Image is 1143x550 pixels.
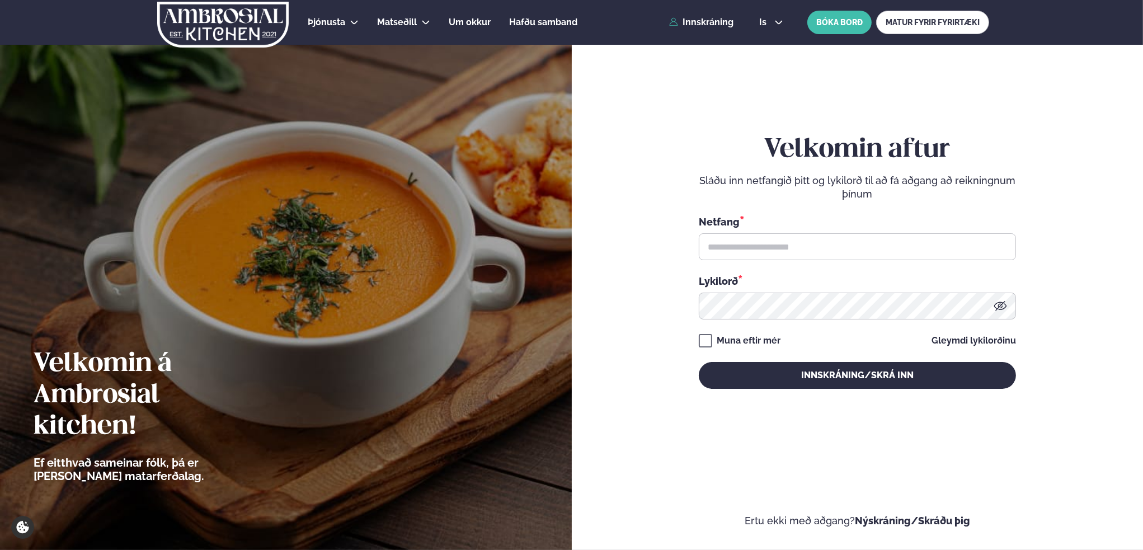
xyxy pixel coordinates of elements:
[605,514,1110,528] p: Ertu ekki með aðgang?
[669,17,733,27] a: Innskráning
[377,16,417,29] a: Matseðill
[34,349,266,443] h2: Velkomin á Ambrosial kitchen!
[449,17,491,27] span: Um okkur
[449,16,491,29] a: Um okkur
[34,456,266,483] p: Ef eitthvað sameinar fólk, þá er [PERSON_NAME] matarferðalag.
[876,11,989,34] a: MATUR FYRIR FYRIRTÆKI
[855,515,970,527] a: Nýskráning/Skráðu þig
[759,18,770,27] span: is
[509,17,577,27] span: Hafðu samband
[932,336,1016,345] a: Gleymdi lykilorðinu
[699,134,1016,166] h2: Velkomin aftur
[308,17,345,27] span: Þjónusta
[156,2,290,48] img: logo
[699,362,1016,389] button: Innskráning/Skrá inn
[807,11,872,34] button: BÓKA BORÐ
[509,16,577,29] a: Hafðu samband
[377,17,417,27] span: Matseðill
[308,16,345,29] a: Þjónusta
[699,174,1016,201] p: Sláðu inn netfangið þitt og lykilorð til að fá aðgang að reikningnum þínum
[11,516,34,539] a: Cookie settings
[699,274,1016,288] div: Lykilorð
[699,214,1016,229] div: Netfang
[750,18,792,27] button: is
